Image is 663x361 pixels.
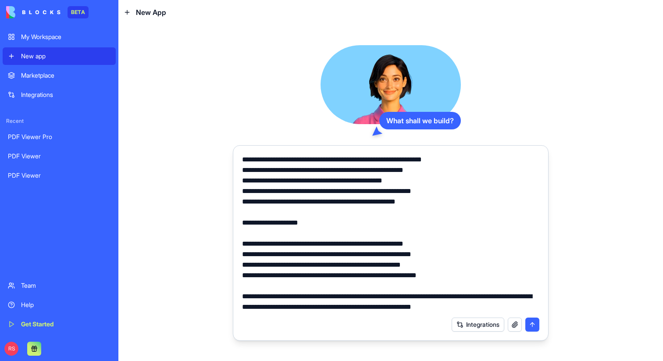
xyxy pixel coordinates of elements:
[21,320,110,329] div: Get Started
[3,315,116,333] a: Get Started
[3,118,116,125] span: Recent
[3,47,116,65] a: New app
[3,28,116,46] a: My Workspace
[3,296,116,314] a: Help
[21,300,110,309] div: Help
[21,52,110,61] div: New app
[3,128,116,146] a: PDF Viewer Pro
[8,152,110,161] div: PDF Viewer
[6,6,61,18] img: logo
[452,318,504,332] button: Integrations
[3,147,116,165] a: PDF Viewer
[68,6,89,18] div: BETA
[3,167,116,184] a: PDF Viewer
[21,32,110,41] div: My Workspace
[3,86,116,104] a: Integrations
[21,71,110,80] div: Marketplace
[6,6,89,18] a: BETA
[136,7,166,18] span: New App
[3,67,116,84] a: Marketplace
[4,342,18,356] span: RS
[21,281,110,290] div: Team
[8,171,110,180] div: PDF Viewer
[8,132,110,141] div: PDF Viewer Pro
[3,277,116,294] a: Team
[379,112,461,129] div: What shall we build?
[21,90,110,99] div: Integrations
